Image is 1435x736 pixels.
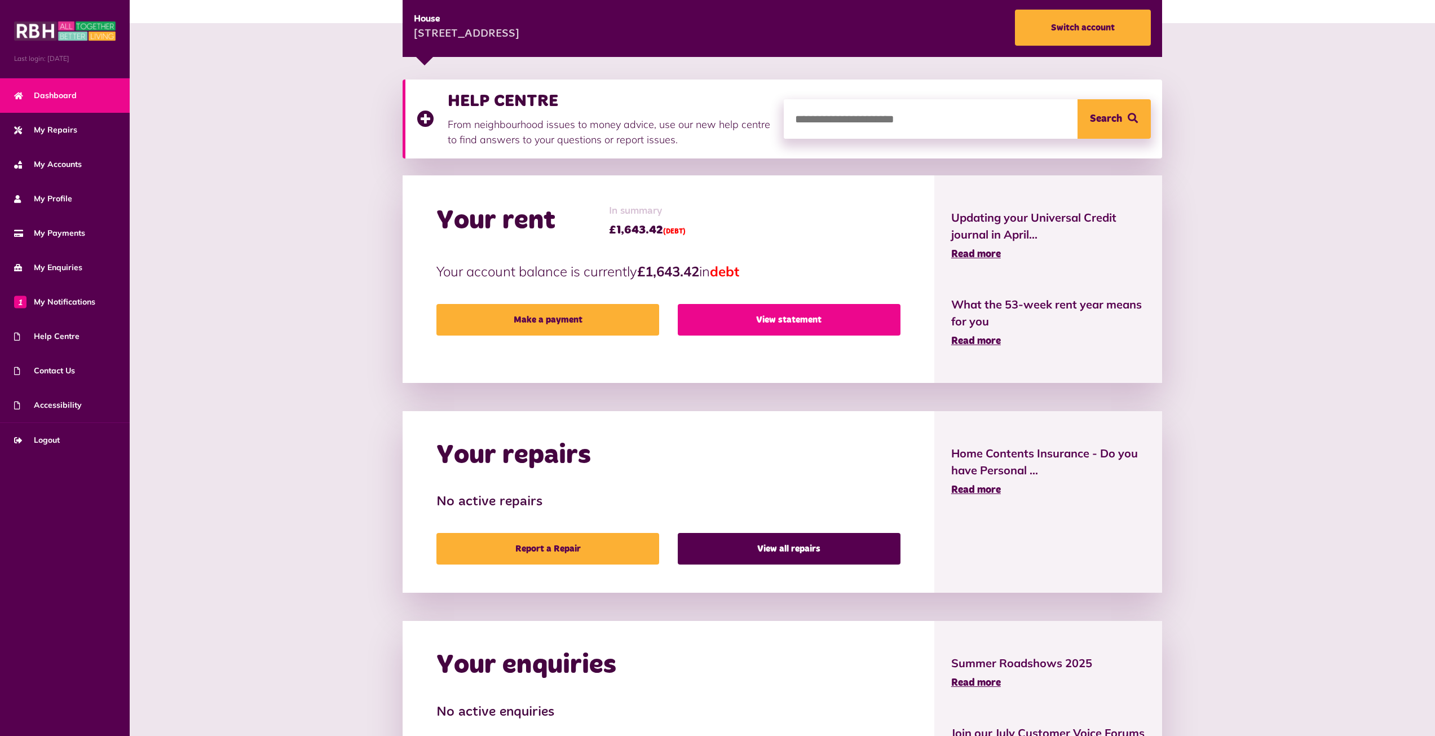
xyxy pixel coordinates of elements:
span: In summary [609,204,686,219]
a: Switch account [1015,10,1151,46]
span: Read more [951,336,1001,346]
span: (DEBT) [663,228,686,235]
span: What the 53-week rent year means for you [951,296,1145,330]
h3: No active repairs [436,494,900,510]
h3: HELP CENTRE [448,91,772,111]
h2: Your enquiries [436,649,616,682]
span: Home Contents Insurance - Do you have Personal ... [951,445,1145,479]
img: MyRBH [14,20,116,42]
div: House [414,12,519,26]
span: Contact Us [14,365,75,377]
span: Read more [951,485,1001,495]
h3: No active enquiries [436,704,900,721]
span: debt [710,263,739,280]
span: My Accounts [14,158,82,170]
span: My Profile [14,193,72,205]
span: My Enquiries [14,262,82,274]
a: What the 53-week rent year means for you Read more [951,296,1145,349]
span: Accessibility [14,399,82,411]
span: Logout [14,434,60,446]
span: Last login: [DATE] [14,54,116,64]
span: Dashboard [14,90,77,102]
span: Search [1090,99,1122,139]
span: Read more [951,678,1001,688]
span: My Repairs [14,124,77,136]
span: My Notifications [14,296,95,308]
a: Report a Repair [436,533,659,565]
span: 1 [14,296,27,308]
a: View all repairs [678,533,900,565]
span: My Payments [14,227,85,239]
p: Your account balance is currently in [436,261,900,281]
span: Updating your Universal Credit journal in April... [951,209,1145,243]
span: Read more [951,249,1001,259]
span: £1,643.42 [609,222,686,239]
div: [STREET_ADDRESS] [414,26,519,43]
h2: Your repairs [436,439,591,472]
a: Make a payment [436,304,659,336]
a: Updating your Universal Credit journal in April... Read more [951,209,1145,262]
a: Summer Roadshows 2025 Read more [951,655,1145,691]
span: Summer Roadshows 2025 [951,655,1145,672]
p: From neighbourhood issues to money advice, use our new help centre to find answers to your questi... [448,117,772,147]
strong: £1,643.42 [637,263,699,280]
button: Search [1078,99,1151,139]
a: View statement [678,304,900,336]
span: Help Centre [14,330,80,342]
a: Home Contents Insurance - Do you have Personal ... Read more [951,445,1145,498]
h2: Your rent [436,205,555,237]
